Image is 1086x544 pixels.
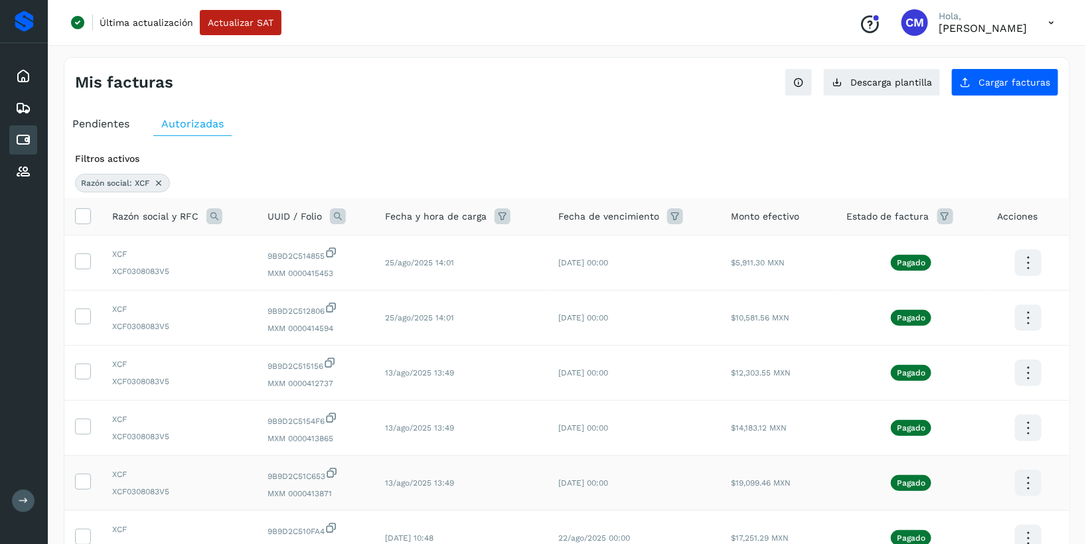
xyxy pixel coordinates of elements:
[268,267,364,279] span: MXM 0000415453
[9,62,37,91] div: Inicio
[385,313,454,322] span: 25/ago/2025 14:01
[897,423,925,433] p: Pagado
[731,210,799,224] span: Monto efectivo
[268,411,364,427] span: 9B9D2C5154F6
[939,22,1027,34] p: Cynthia Mendoza
[558,533,630,543] span: 22/ago/2025 00:00
[75,152,1059,166] div: Filtros activos
[385,258,454,267] span: 25/ago/2025 14:01
[998,210,1038,224] span: Acciones
[268,466,364,482] span: 9B9D2C51C653
[385,423,454,433] span: 13/ago/2025 13:49
[112,358,246,370] span: XCF
[731,313,789,322] span: $10,581.56 MXN
[385,368,454,377] span: 13/ago/2025 13:49
[897,533,925,543] p: Pagado
[112,210,198,224] span: Razón social y RFC
[268,521,364,537] span: 9B9D2C510FA4
[72,117,129,130] span: Pendientes
[112,486,246,498] span: XCF0308083V5
[823,68,941,96] button: Descarga plantilla
[161,117,224,130] span: Autorizadas
[112,523,246,535] span: XCF
[897,368,925,377] p: Pagado
[558,368,608,377] span: [DATE] 00:00
[558,478,608,488] span: [DATE] 00:00
[731,368,791,377] span: $12,303.55 MXN
[112,320,246,332] span: XCF0308083V5
[385,210,487,224] span: Fecha y hora de carga
[100,17,193,29] p: Última actualización
[112,431,246,442] span: XCF0308083V5
[268,210,322,224] span: UUID / Folio
[268,356,364,372] span: 9B9D2C515156
[208,18,273,27] span: Actualizar SAT
[268,322,364,334] span: MXM 0000414594
[112,265,246,277] span: XCF0308083V5
[558,313,608,322] span: [DATE] 00:00
[897,258,925,267] p: Pagado
[112,375,246,387] span: XCF0308083V5
[731,533,789,543] span: $17,251.29 MXN
[268,246,364,262] span: 9B9D2C514855
[558,423,608,433] span: [DATE] 00:00
[385,478,454,488] span: 13/ago/2025 13:49
[939,11,1027,22] p: Hola,
[268,488,364,500] span: MXM 0000413871
[731,478,791,488] span: $19,099.46 MXN
[9,125,37,155] div: Cuentas por pagar
[268,433,364,444] span: MXM 0000413865
[897,478,925,488] p: Pagado
[112,413,246,425] span: XCF
[112,303,246,315] span: XCF
[951,68,1059,96] button: Cargar facturas
[75,73,173,92] h4: Mis facturas
[978,78,1050,87] span: Cargar facturas
[9,157,37,186] div: Proveedores
[846,210,929,224] span: Estado de factura
[200,10,281,35] button: Actualizar SAT
[9,94,37,123] div: Embarques
[112,468,246,480] span: XCF
[558,258,608,267] span: [DATE] 00:00
[850,78,932,87] span: Descarga plantilla
[112,248,246,260] span: XCF
[731,423,787,433] span: $14,183.12 MXN
[75,174,170,192] div: Razón social: XCF
[385,533,433,543] span: [DATE] 10:48
[897,313,925,322] p: Pagado
[268,301,364,317] span: 9B9D2C512806
[81,177,149,189] span: Razón social: XCF
[731,258,785,267] span: $5,911.30 MXN
[268,377,364,389] span: MXM 0000412737
[558,210,659,224] span: Fecha de vencimiento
